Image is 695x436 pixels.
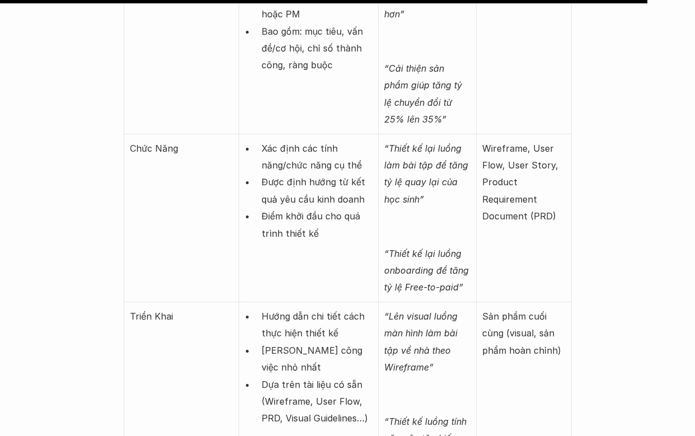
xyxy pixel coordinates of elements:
p: Bao gồm: mục tiêu, vấn đề/cơ hội, chỉ số thành công, ràng buộc [262,23,373,74]
p: Chức Năng [130,140,233,157]
em: “Thiết kế lại luồng làm bài tập để tăng tỷ lệ quay lại của học sinh” [384,143,471,205]
em: “Lên visual luồng màn hình làm bài tập về nhà theo Wireframe” [384,311,460,373]
p: Sản phẩm cuối cùng (visual, sản phẩm hoàn chỉnh) [482,308,565,359]
p: Điểm khởi đầu cho quá trình thiết kế [262,208,373,242]
p: Wireframe, User Flow, User Story, Product Requirement Document (PRD) [482,140,565,225]
em: “Cải thiện sản phẩm giúp tăng tỷ lệ chuyển đổi từ 25% lên 35%” [384,63,465,125]
em: “Thiết kế lại luồng onboarding để tăng tỷ lệ Free-to-paid” [384,248,472,293]
p: Dựa trên tài liệu có sẵn (Wireframe, User Flow, PRD, Visual Guidelines…) [262,376,373,427]
p: Triển Khai [130,308,233,325]
p: [PERSON_NAME] công việc nhỏ nhất [262,342,373,376]
p: Xác định các tính năng/chức năng cụ thể [262,140,373,174]
p: Được định hướng từ kết quả yêu cầu kinh doanh [262,174,373,208]
p: Hướng dẫn chi tiết cách thực hiện thiết kế [262,308,373,342]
